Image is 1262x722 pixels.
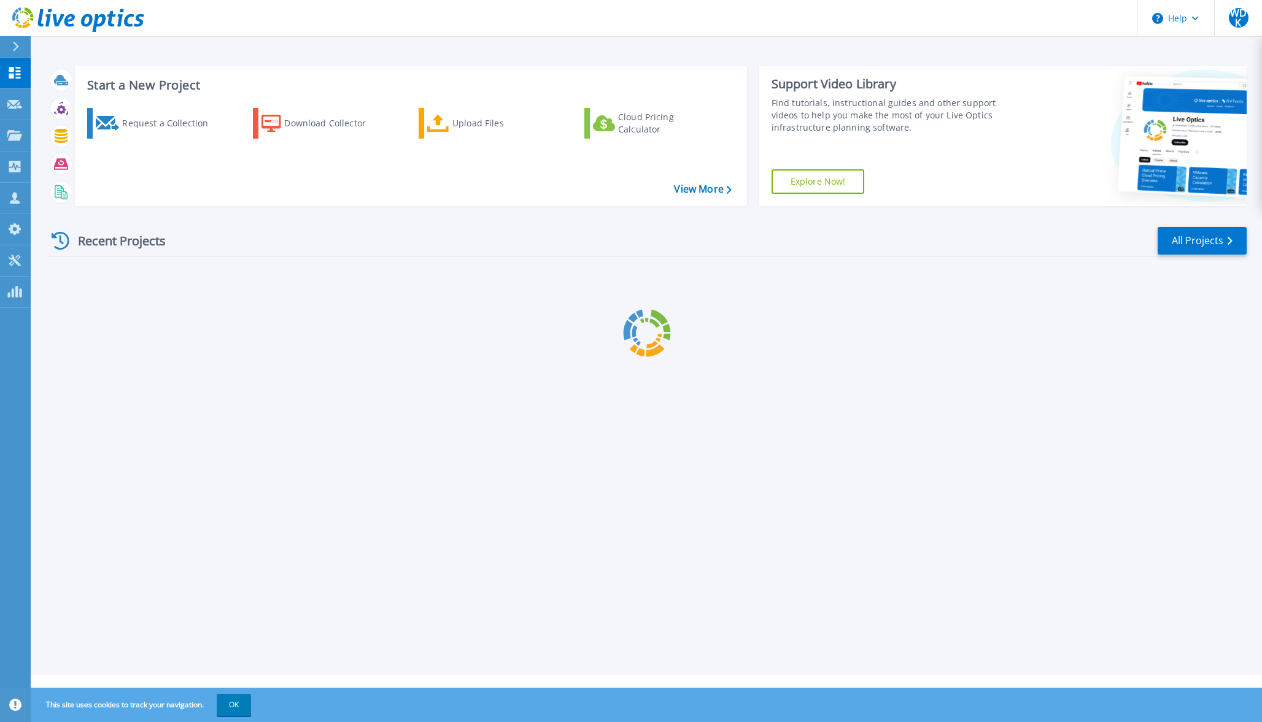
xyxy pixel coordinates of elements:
[452,111,551,136] div: Upload Files
[772,169,865,194] a: Explore Now!
[87,79,731,92] h3: Start a New Project
[1158,227,1247,255] a: All Projects
[584,108,721,139] a: Cloud Pricing Calculator
[1229,8,1248,28] span: WDK
[674,183,731,195] a: View More
[253,108,390,139] a: Download Collector
[772,97,1021,134] div: Find tutorials, instructional guides and other support videos to help you make the most of your L...
[772,76,1021,92] div: Support Video Library
[87,108,224,139] a: Request a Collection
[217,694,251,716] button: OK
[122,111,220,136] div: Request a Collection
[284,111,382,136] div: Download Collector
[47,226,182,256] div: Recent Projects
[419,108,556,139] a: Upload Files
[618,111,716,136] div: Cloud Pricing Calculator
[34,694,251,716] span: This site uses cookies to track your navigation.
